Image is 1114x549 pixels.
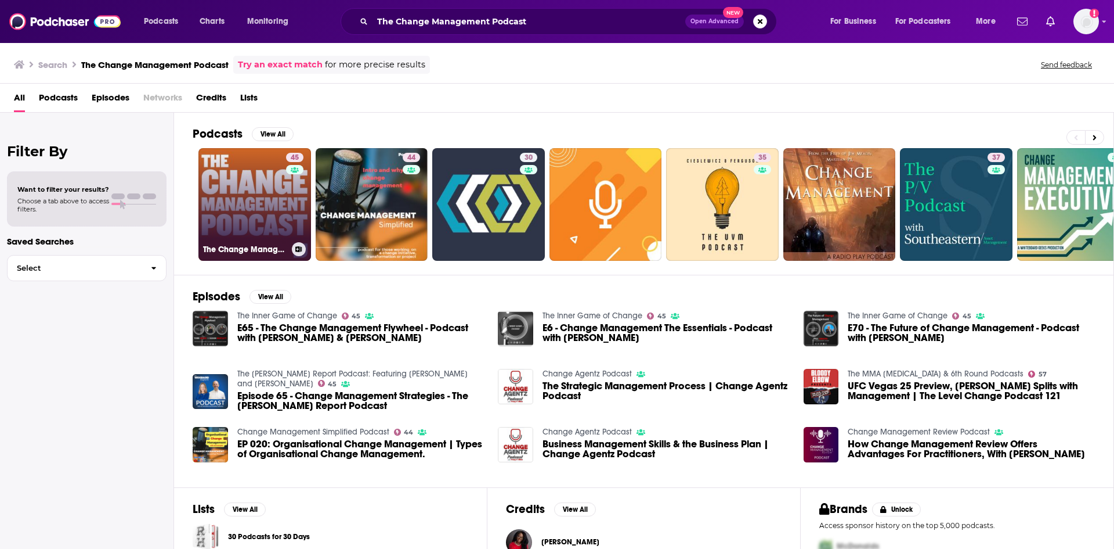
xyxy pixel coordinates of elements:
[432,148,545,261] a: 30
[1090,9,1099,18] svg: Add a profile image
[542,427,632,437] a: Change Agentz Podcast
[196,88,226,112] span: Credits
[192,12,232,31] a: Charts
[506,502,596,516] a: CreditsView All
[407,152,415,164] span: 44
[7,236,167,247] p: Saved Searches
[193,427,228,462] img: EP 020: Organisational Change Management | Types of Organisational Change Management.
[498,369,533,404] img: The Strategic Management Process | Change Agentz Podcast
[976,13,996,30] span: More
[249,290,291,304] button: View All
[848,381,1095,401] a: UFC Vegas 25 Preview, Jones Splits with Management | The Level Change Podcast 121
[193,374,228,410] img: Episode 65 - Change Management Strategies - The Woodard Report Podcast
[498,427,533,462] img: Business Management Skills & the Business Plan | Change Agentz Podcast
[848,381,1095,401] span: UFC Vegas 25 Preview, [PERSON_NAME] Splits with Management | The Level Change Podcast 121
[1012,12,1032,31] a: Show notifications dropdown
[92,88,129,112] a: Episodes
[81,59,229,70] h3: The Change Management Podcast
[240,88,258,112] a: Lists
[542,323,790,343] a: E6 - Change Management The Essentials - Podcast with Lena Ross
[819,521,1095,530] p: Access sponsor history on the top 5,000 podcasts.
[498,311,533,346] a: E6 - Change Management The Essentials - Podcast with Lena Ross
[963,314,971,319] span: 45
[352,314,360,319] span: 45
[723,7,744,18] span: New
[520,153,537,162] a: 30
[38,59,67,70] h3: Search
[952,313,971,320] a: 45
[525,152,533,164] span: 30
[1073,9,1099,34] img: User Profile
[237,311,337,321] a: The Inner Game of Change
[506,502,545,516] h2: Credits
[394,429,414,436] a: 44
[17,197,109,213] span: Choose a tab above to access filters.
[143,88,182,112] span: Networks
[804,369,839,404] img: UFC Vegas 25 Preview, Jones Splits with Management | The Level Change Podcast 121
[14,88,25,112] a: All
[193,502,215,516] h2: Lists
[647,313,666,320] a: 45
[7,255,167,281] button: Select
[848,311,947,321] a: The Inner Game of Change
[685,15,744,28] button: Open AdvancedNew
[198,148,311,261] a: 45The Change Management Podcast
[404,430,413,435] span: 44
[1039,372,1047,377] span: 57
[291,152,299,164] span: 45
[1037,60,1095,70] button: Send feedback
[316,148,428,261] a: 44
[754,153,771,162] a: 35
[237,369,468,389] a: The Woodard Report Podcast: Featuring Heather Satterley and Joe Woodard
[224,503,266,516] button: View All
[252,127,294,141] button: View All
[830,13,876,30] span: For Business
[968,12,1010,31] button: open menu
[542,323,790,343] span: E6 - Change Management The Essentials - Podcast with [PERSON_NAME]
[286,153,303,162] a: 45
[690,19,739,24] span: Open Advanced
[900,148,1012,261] a: 37
[237,323,484,343] a: E65 - The Change Management Flywheel - Podcast with Terri Block & Susan Bartlett
[237,391,484,411] span: Episode 65 - Change Management Strategies - The [PERSON_NAME] Report Podcast
[318,380,337,387] a: 45
[848,439,1095,459] span: How Change Management Review Offers Advantages For Practitioners, With [PERSON_NAME]
[9,10,121,33] img: Podchaser - Follow, Share and Rate Podcasts
[1028,371,1047,378] a: 57
[542,381,790,401] a: The Strategic Management Process | Change Agentz Podcast
[1073,9,1099,34] button: Show profile menu
[804,427,839,462] img: How Change Management Review Offers Advantages For Practitioners, With Theresa Moulton
[541,537,599,547] span: [PERSON_NAME]
[542,439,790,459] a: Business Management Skills & the Business Plan | Change Agentz Podcast
[352,8,788,35] div: Search podcasts, credits, & more...
[848,369,1023,379] a: The MMA Vivisection & 6th Round Podcasts
[237,391,484,411] a: Episode 65 - Change Management Strategies - The Woodard Report Podcast
[325,58,425,71] span: for more precise results
[39,88,78,112] a: Podcasts
[193,127,243,141] h2: Podcasts
[237,323,484,343] span: E65 - The Change Management Flywheel - Podcast with [PERSON_NAME] & [PERSON_NAME]
[657,314,666,319] span: 45
[804,311,839,346] img: E70 - The Future of Change Management - Podcast with Paul Gibbons
[193,127,294,141] a: PodcastsView All
[136,12,193,31] button: open menu
[848,323,1095,343] span: E70 - The Future of Change Management - Podcast with [PERSON_NAME]
[372,12,685,31] input: Search podcasts, credits, & more...
[203,245,287,254] h3: The Change Management Podcast
[895,13,951,30] span: For Podcasters
[822,12,891,31] button: open menu
[193,311,228,346] img: E65 - The Change Management Flywheel - Podcast with Terri Block & Susan Bartlett
[237,439,484,459] a: EP 020: Organisational Change Management | Types of Organisational Change Management.
[239,12,303,31] button: open menu
[542,369,632,379] a: Change Agentz Podcast
[17,185,109,193] span: Want to filter your results?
